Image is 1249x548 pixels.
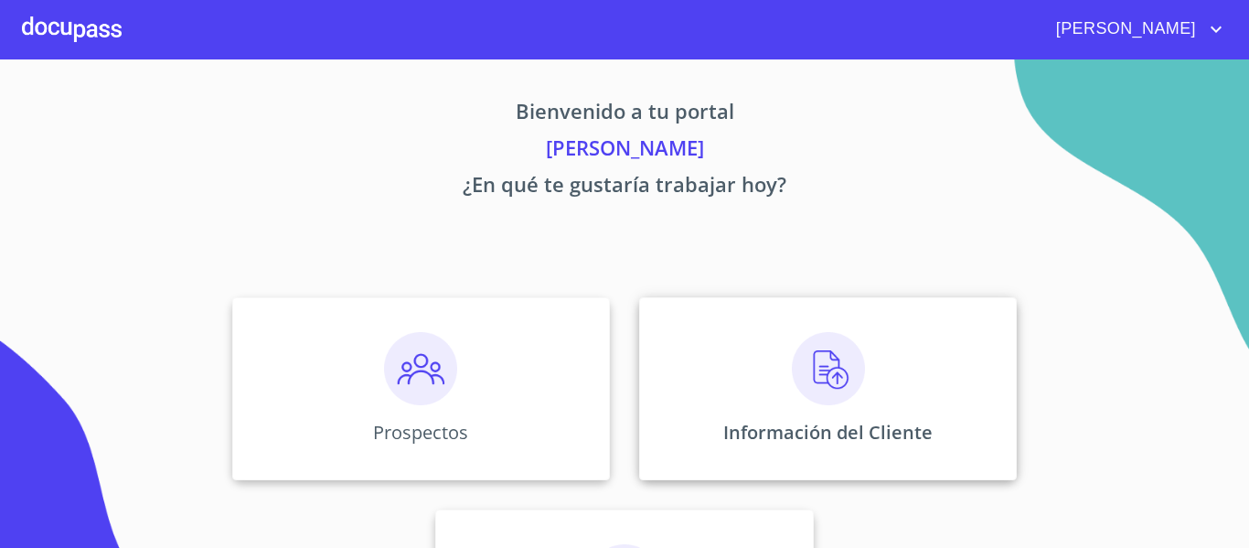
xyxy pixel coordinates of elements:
p: Bienvenido a tu portal [61,96,1188,133]
button: account of current user [1042,15,1227,44]
p: Información del Cliente [723,420,933,445]
p: Prospectos [373,420,468,445]
img: carga.png [792,332,865,405]
p: ¿En qué te gustaría trabajar hoy? [61,169,1188,206]
span: [PERSON_NAME] [1042,15,1205,44]
p: [PERSON_NAME] [61,133,1188,169]
img: prospectos.png [384,332,457,405]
